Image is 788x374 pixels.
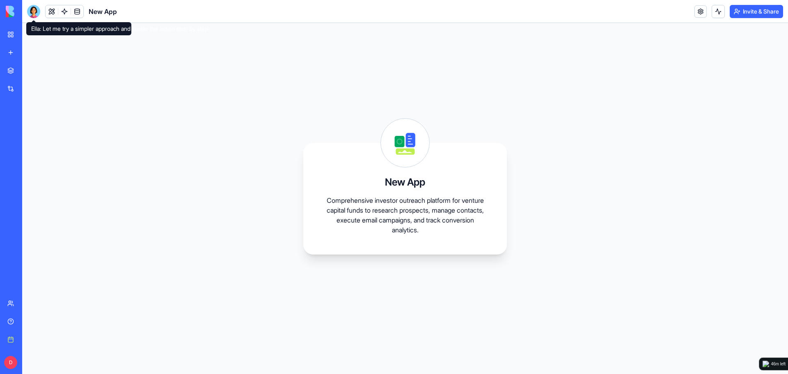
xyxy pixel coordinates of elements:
button: Invite & Share [730,5,783,18]
span: D [4,356,17,369]
img: logo [6,6,57,17]
p: Comprehensive investor outreach platform for venture capital funds to research prospects, manage ... [323,195,487,235]
h3: New App [385,176,425,189]
img: logo [763,361,769,367]
span: New App [89,7,117,16]
div: 46m left [771,361,786,367]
